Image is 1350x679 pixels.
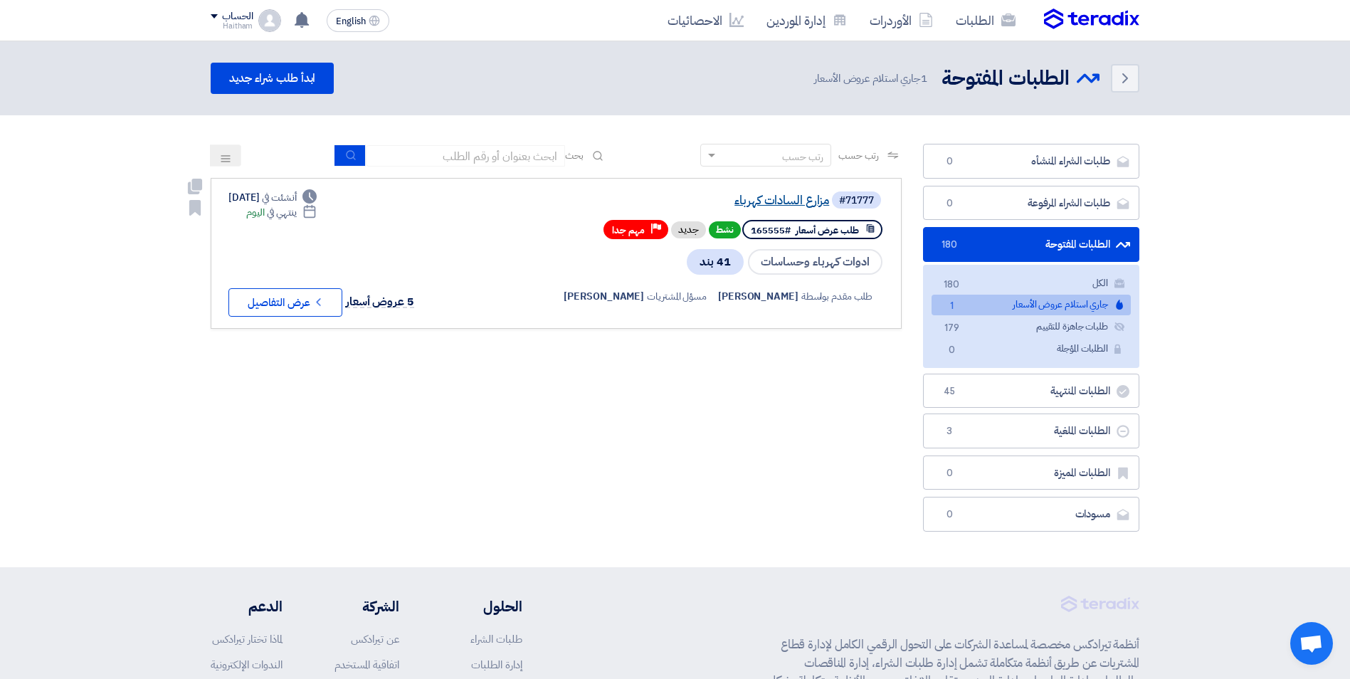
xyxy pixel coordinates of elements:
h2: الطلبات المفتوحة [942,65,1070,93]
a: جاري استلام عروض الأسعار [932,295,1131,315]
span: 180 [941,238,958,252]
img: profile_test.png [258,9,281,32]
span: ينتهي في [267,205,296,220]
span: 0 [941,466,958,480]
span: #165555 [751,223,791,237]
div: #71777 [839,196,874,206]
span: 5 عروض أسعار [346,293,414,310]
span: طلب مقدم بواسطة [801,289,873,304]
span: 1 [921,70,927,86]
span: 1 [943,299,960,314]
a: الكل [932,273,1131,294]
a: الطلبات المنتهية45 [923,374,1139,409]
span: أنشئت في [262,190,296,205]
img: Teradix logo [1044,9,1139,30]
a: عن تيرادكس [351,631,399,647]
a: الطلبات المميزة0 [923,456,1139,490]
button: English [327,9,389,32]
span: ادوات كهرباء وحساسات [748,249,882,275]
div: اليوم [246,205,317,220]
span: [PERSON_NAME] [718,289,798,304]
li: الحلول [442,596,522,617]
span: English [336,16,366,26]
div: رتب حسب [782,149,823,164]
span: 41 بند [687,249,744,275]
span: مهم جدا [612,223,645,237]
a: طلبات الشراء المنشأه0 [923,144,1139,179]
a: الطلبات [944,4,1027,37]
span: بحث [565,148,584,163]
a: ابدأ طلب شراء جديد [211,63,334,94]
a: الندوات الإلكترونية [211,657,283,673]
input: ابحث بعنوان أو رقم الطلب [366,145,565,167]
span: 0 [941,154,958,169]
span: 3 [941,424,958,438]
span: 0 [941,196,958,211]
a: لماذا تختار تيرادكس [212,631,283,647]
span: جاري استلام عروض الأسعار [814,70,930,87]
span: مسؤل المشتريات [647,289,707,304]
a: طلبات جاهزة للتقييم [932,317,1131,337]
div: Haitham [211,22,253,30]
a: طلبات الشراء المرفوعة0 [923,186,1139,221]
a: طلبات الشراء [470,631,522,647]
a: اتفاقية المستخدم [334,657,399,673]
span: 180 [943,278,960,293]
span: [PERSON_NAME] [564,289,644,304]
a: إدارة الطلبات [471,657,522,673]
li: الدعم [211,596,283,617]
span: 45 [941,384,958,399]
span: 0 [941,507,958,522]
a: الاحصائيات [656,4,755,37]
div: Open chat [1290,622,1333,665]
a: مزارع السادات كهرباء [544,194,829,207]
span: 0 [943,343,960,358]
span: رتب حسب [838,148,879,163]
a: الأوردرات [858,4,944,37]
a: الطلبات المؤجلة [932,339,1131,359]
a: مسودات0 [923,497,1139,532]
li: الشركة [325,596,399,617]
span: نشط [709,221,741,238]
span: 179 [943,321,960,336]
div: الحساب [222,11,253,23]
a: الطلبات الملغية3 [923,414,1139,448]
span: طلب عرض أسعار [796,223,859,237]
div: [DATE] [228,190,317,205]
a: إدارة الموردين [755,4,858,37]
a: الطلبات المفتوحة180 [923,227,1139,262]
div: جديد [671,221,706,238]
button: عرض التفاصيل [228,288,342,317]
